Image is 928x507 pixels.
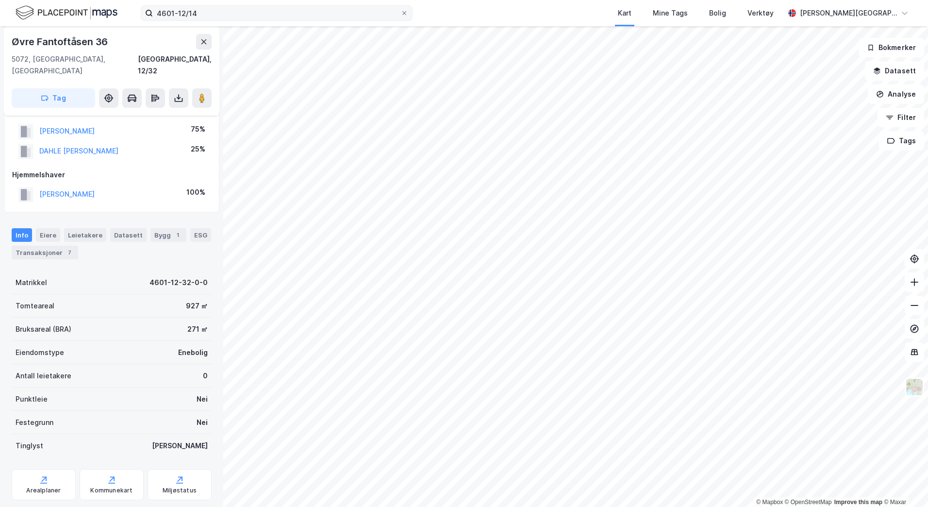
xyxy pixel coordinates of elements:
div: Arealplaner [26,487,61,494]
div: 0 [203,370,208,382]
div: Tomteareal [16,300,54,312]
img: Z [905,378,924,396]
div: Antall leietakere [16,370,71,382]
div: Nei [197,393,208,405]
button: Filter [878,108,924,127]
button: Tag [12,88,95,108]
div: Enebolig [178,347,208,358]
div: Eiendomstype [16,347,64,358]
div: [PERSON_NAME] [152,440,208,452]
div: [PERSON_NAME][GEOGRAPHIC_DATA] [800,7,897,19]
input: Søk på adresse, matrikkel, gårdeiere, leietakere eller personer [153,6,400,20]
div: 75% [191,123,205,135]
div: Info [12,228,32,242]
div: Bygg [150,228,186,242]
div: Mine Tags [653,7,688,19]
div: 271 ㎡ [187,323,208,335]
div: Hjemmelshaver [12,169,211,181]
div: Eiere [36,228,60,242]
img: logo.f888ab2527a4732fd821a326f86c7f29.svg [16,4,117,21]
div: Kontrollprogram for chat [879,460,928,507]
div: Matrikkel [16,277,47,288]
div: 927 ㎡ [186,300,208,312]
div: Tinglyst [16,440,43,452]
div: Kommunekart [90,487,133,494]
div: 7 [65,248,74,257]
div: Verktøy [747,7,774,19]
div: Øvre Fantoftåsen 36 [12,34,110,50]
div: 4601-12-32-0-0 [149,277,208,288]
div: Kart [618,7,631,19]
div: 100% [186,186,205,198]
a: Improve this map [834,499,882,506]
div: 25% [191,143,205,155]
div: Bruksareal (BRA) [16,323,71,335]
div: Transaksjoner [12,246,78,259]
div: Punktleie [16,393,48,405]
button: Datasett [865,61,924,81]
a: OpenStreetMap [785,499,832,506]
div: Leietakere [64,228,106,242]
div: Bolig [709,7,726,19]
button: Bokmerker [859,38,924,57]
div: 1 [173,230,182,240]
div: ESG [190,228,211,242]
a: Mapbox [756,499,783,506]
div: [GEOGRAPHIC_DATA], 12/32 [138,53,212,77]
div: Festegrunn [16,417,53,428]
div: Datasett [110,228,147,242]
button: Tags [879,131,924,151]
iframe: Chat Widget [879,460,928,507]
div: Miljøstatus [163,487,197,494]
div: 5072, [GEOGRAPHIC_DATA], [GEOGRAPHIC_DATA] [12,53,138,77]
button: Analyse [868,84,924,104]
div: Nei [197,417,208,428]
